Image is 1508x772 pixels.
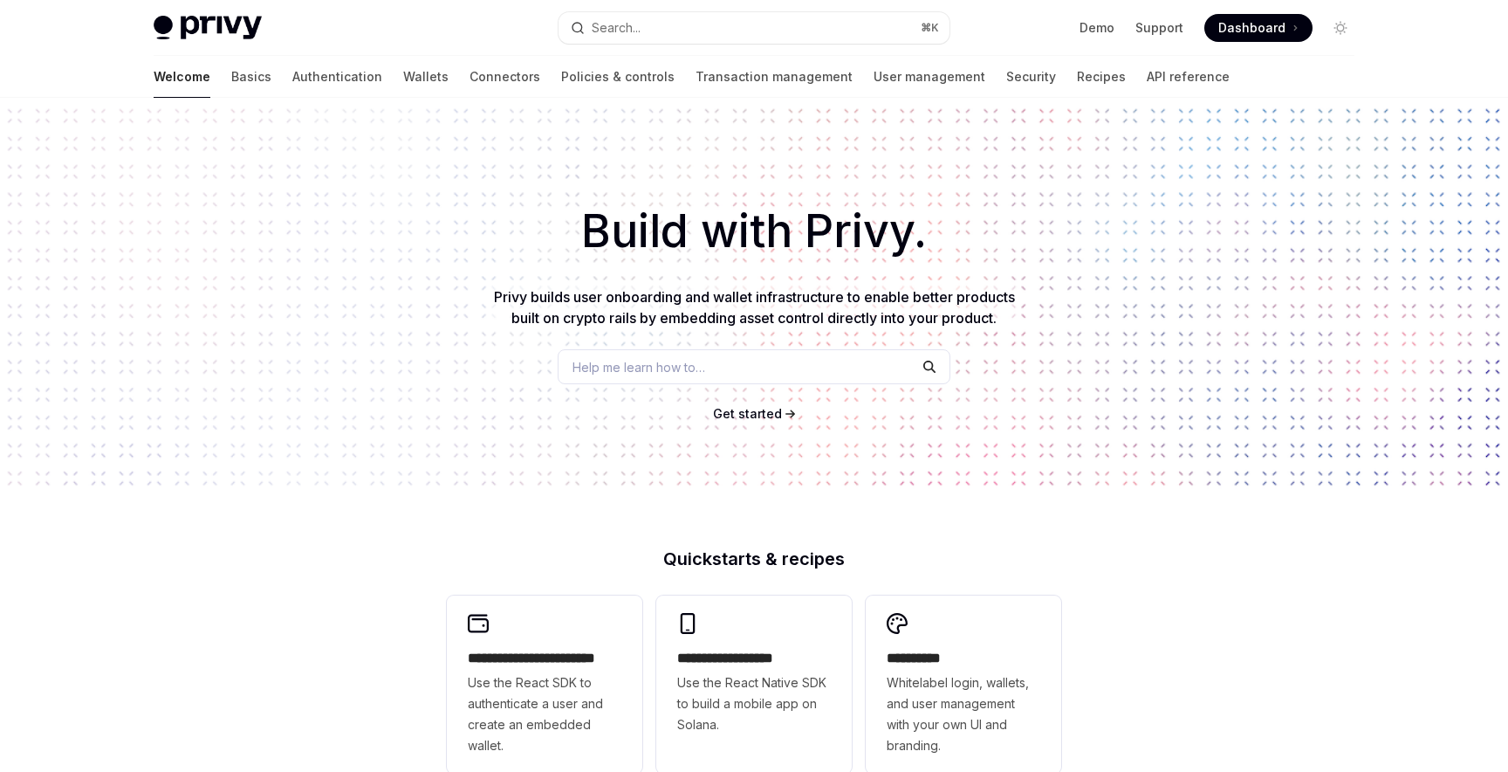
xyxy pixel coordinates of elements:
a: Dashboard [1204,14,1313,42]
h1: Build with Privy. [28,197,1480,265]
a: Security [1006,56,1056,98]
a: Support [1135,19,1183,37]
a: Policies & controls [561,56,675,98]
a: Connectors [470,56,540,98]
span: Help me learn how to… [572,358,705,376]
span: ⌘ K [921,21,939,35]
a: Recipes [1077,56,1126,98]
h2: Quickstarts & recipes [447,550,1061,568]
a: Wallets [403,56,449,98]
a: Welcome [154,56,210,98]
a: Basics [231,56,271,98]
span: Privy builds user onboarding and wallet infrastructure to enable better products built on crypto ... [494,288,1015,327]
span: Use the React Native SDK to build a mobile app on Solana. [677,672,831,735]
span: Whitelabel login, wallets, and user management with your own UI and branding. [887,672,1040,756]
a: Get started [713,405,782,423]
a: Demo [1080,19,1114,37]
a: Authentication [292,56,382,98]
a: API reference [1147,56,1230,98]
a: Transaction management [696,56,853,98]
span: Dashboard [1218,19,1285,37]
div: Search... [592,17,641,38]
span: Get started [713,406,782,421]
button: Toggle dark mode [1326,14,1354,42]
button: Open search [559,12,949,44]
img: light logo [154,16,262,40]
span: Use the React SDK to authenticate a user and create an embedded wallet. [468,672,621,756]
a: User management [874,56,985,98]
